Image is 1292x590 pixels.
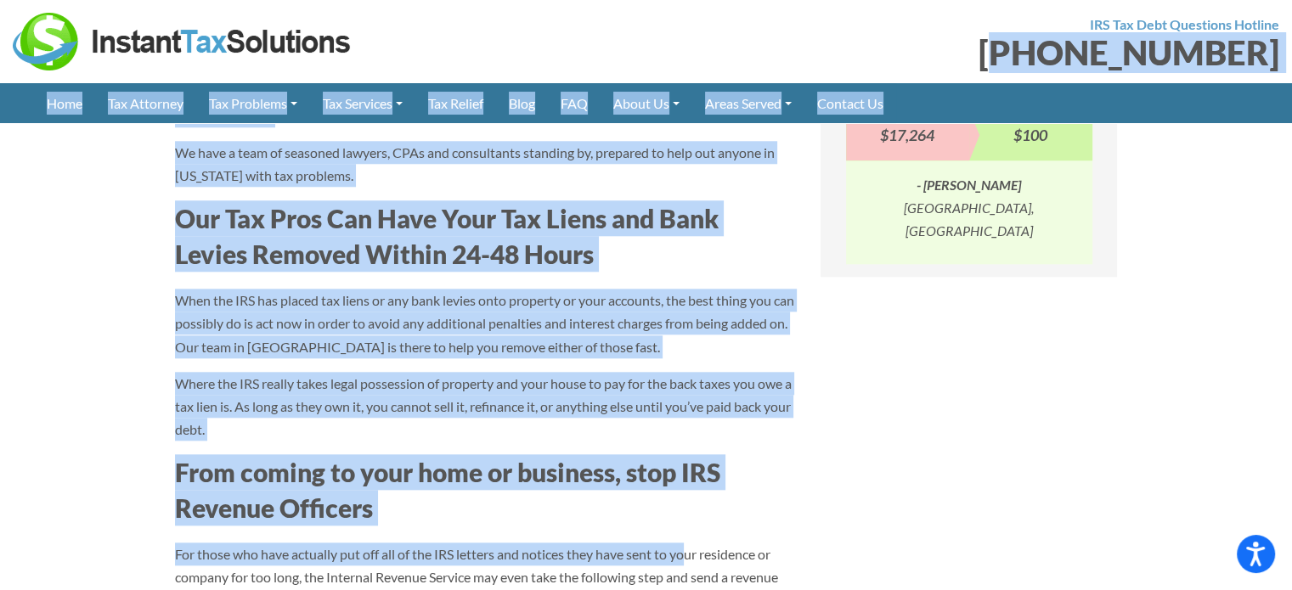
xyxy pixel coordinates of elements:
a: Home [34,83,95,123]
a: Tax Services [310,83,415,123]
i: [GEOGRAPHIC_DATA], [GEOGRAPHIC_DATA] [904,199,1034,239]
div: $17,264 [846,110,969,160]
a: FAQ [548,83,601,123]
a: Blog [496,83,548,123]
p: Where the IRS really takes legal possession of property and your house to pay for the back taxes ... [175,372,795,441]
a: Tax Attorney [95,83,196,123]
div: $100 [969,110,1092,160]
strong: IRS Tax Debt Questions Hotline [1090,16,1279,32]
p: We have a team of seasoned lawyers, CPAs and consultants standing by, prepared to help out anyone... [175,141,795,187]
img: Instant Tax Solutions Logo [13,13,353,70]
a: Tax Problems [196,83,310,123]
a: Tax Relief [415,83,496,123]
div: [PHONE_NUMBER] [659,36,1280,70]
i: - [PERSON_NAME] [917,177,1021,193]
a: Areas Served [692,83,804,123]
h3: Our Tax Pros Can Have Your Tax Liens and Bank Levies Removed Within 24-48 Hours [175,200,795,272]
a: Contact Us [804,83,896,123]
p: When the IRS has placed tax liens or any bank levies onto property or your accounts, the best thi... [175,289,795,358]
a: About Us [601,83,692,123]
a: Instant Tax Solutions Logo [13,31,353,48]
h3: From coming to your home or business, stop IRS Revenue Officers [175,454,795,525]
